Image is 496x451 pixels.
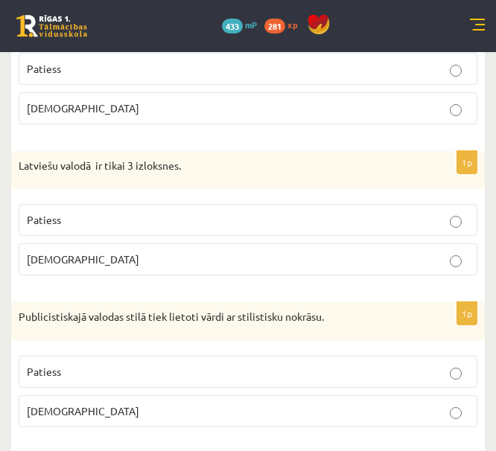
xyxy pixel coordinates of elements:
input: [DEMOGRAPHIC_DATA] [450,407,462,419]
span: Patiess [27,365,61,378]
span: 433 [222,19,243,33]
span: 281 [264,19,285,33]
input: Patiess [450,216,462,228]
input: Patiess [450,65,462,77]
a: Rīgas 1. Tālmācības vidusskola [16,15,87,37]
input: Patiess [450,368,462,380]
a: 281 xp [264,19,305,31]
span: [DEMOGRAPHIC_DATA] [27,252,139,266]
span: Patiess [27,62,61,75]
span: mP [245,19,257,31]
span: [DEMOGRAPHIC_DATA] [27,404,139,418]
span: xp [287,19,297,31]
p: 1p [457,301,477,325]
p: Latviešu valodā ir tikai 3 izloksnes. [19,159,403,173]
span: [DEMOGRAPHIC_DATA] [27,101,139,115]
input: [DEMOGRAPHIC_DATA] [450,255,462,267]
p: Publicistiskajā valodas stilā tiek lietoti vārdi ar stilistisku nokrāsu. [19,310,403,324]
p: 1p [457,150,477,174]
span: Patiess [27,213,61,226]
input: [DEMOGRAPHIC_DATA] [450,104,462,116]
